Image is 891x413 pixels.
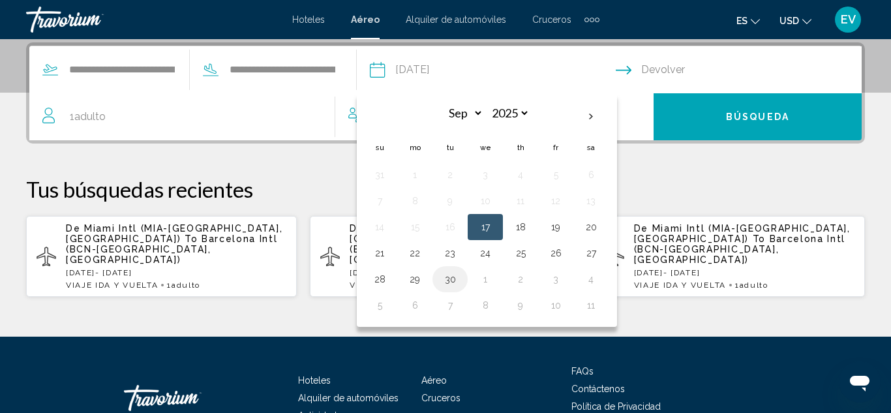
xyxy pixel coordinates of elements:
span: 1 [167,281,200,290]
button: Day 5 [369,296,390,314]
span: To [753,234,766,244]
button: Travelers: 1 adult, 0 children [29,93,654,140]
a: FAQs [571,366,594,376]
a: Aéreo [421,375,447,386]
span: Barcelona Intl (BCN-[GEOGRAPHIC_DATA], [GEOGRAPHIC_DATA]) [66,234,278,265]
span: Adulto [740,281,768,290]
button: Day 16 [440,218,461,236]
button: Change currency [779,11,811,30]
button: Búsqueda [654,93,862,140]
a: Travorium [26,7,279,33]
button: Day 12 [545,192,566,210]
a: Contáctenos [571,384,625,394]
button: Day 7 [440,296,461,314]
button: Day 23 [440,244,461,262]
button: Day 26 [545,244,566,262]
button: Day 6 [404,296,425,314]
span: De [350,223,364,234]
button: Day 18 [510,218,531,236]
button: Day 24 [475,244,496,262]
button: Day 1 [404,166,425,184]
button: Day 11 [581,296,601,314]
a: Aéreo [351,14,380,25]
button: Day 15 [404,218,425,236]
button: Day 10 [475,192,496,210]
a: Política de Privacidad [571,401,661,412]
select: Select month [441,102,483,125]
span: 1 [735,281,768,290]
a: Hoteles [292,14,325,25]
button: Day 13 [581,192,601,210]
button: Day 7 [369,192,390,210]
button: Extra navigation items [584,9,599,30]
button: Day 10 [545,296,566,314]
span: De [66,223,80,234]
button: De Miami Intl (MIA-[GEOGRAPHIC_DATA], [GEOGRAPHIC_DATA]) To Barcelona Intl (BCN-[GEOGRAPHIC_DATA]... [26,215,297,298]
button: Day 20 [581,218,601,236]
button: Return date [616,46,862,93]
button: Day 27 [581,244,601,262]
button: Day 17 [475,218,496,236]
div: Search widget [29,46,862,140]
button: Day 2 [440,166,461,184]
span: Miami Intl (MIA-[GEOGRAPHIC_DATA], [GEOGRAPHIC_DATA]) [634,223,851,244]
span: To [185,234,198,244]
select: Select year [487,102,530,125]
span: VIAJE IDA Y VUELTA [66,281,158,290]
button: Day 29 [404,270,425,288]
span: Búsqueda [726,112,789,123]
button: De Miami Intl (MIA-[GEOGRAPHIC_DATA], [GEOGRAPHIC_DATA]) To Barcelona Intl (BCN-[GEOGRAPHIC_DATA]... [594,215,865,298]
button: Day 30 [440,270,461,288]
p: [DATE] - [DATE] [350,268,570,277]
span: EV [841,13,856,26]
button: Day 31 [369,166,390,184]
button: Day 8 [404,192,425,210]
a: Cruceros [532,14,571,25]
button: Day 21 [369,244,390,262]
button: Day 28 [369,270,390,288]
p: Tus búsquedas recientes [26,176,865,202]
span: Adulto [172,281,200,290]
span: es [736,16,748,26]
button: Day 8 [475,296,496,314]
a: Alquiler de automóviles [298,393,399,403]
button: Day 22 [404,244,425,262]
button: Day 3 [475,166,496,184]
button: Change language [736,11,760,30]
button: Day 25 [510,244,531,262]
span: Miami Intl (MIA-[GEOGRAPHIC_DATA], [GEOGRAPHIC_DATA]) [66,223,282,244]
a: Alquiler de automóviles [406,14,506,25]
span: 1 [70,108,106,126]
button: Day 11 [510,192,531,210]
p: [DATE] - [DATE] [634,268,854,277]
button: Day 4 [581,270,601,288]
button: De Miami Intl (MIA-[GEOGRAPHIC_DATA], [GEOGRAPHIC_DATA]) To Barcelona Intl (BCN-[GEOGRAPHIC_DATA]... [310,215,581,298]
button: Day 1 [475,270,496,288]
span: VIAJE IDA Y VUELTA [350,281,442,290]
button: User Menu [831,6,865,33]
span: USD [779,16,799,26]
iframe: Botón para iniciar la ventana de mensajería [839,361,881,403]
button: Day 19 [545,218,566,236]
button: Next month [573,102,609,132]
span: De [634,223,648,234]
button: Day 9 [510,296,531,314]
button: Day 3 [545,270,566,288]
span: VIAJE IDA Y VUELTA [634,281,726,290]
button: Day 6 [581,166,601,184]
a: Cruceros [421,393,461,403]
span: Barcelona Intl (BCN-[GEOGRAPHIC_DATA], [GEOGRAPHIC_DATA]) [350,234,562,265]
span: Miami Intl (MIA-[GEOGRAPHIC_DATA], [GEOGRAPHIC_DATA]) [350,223,566,244]
a: Hoteles [298,375,331,386]
button: Day 2 [510,270,531,288]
